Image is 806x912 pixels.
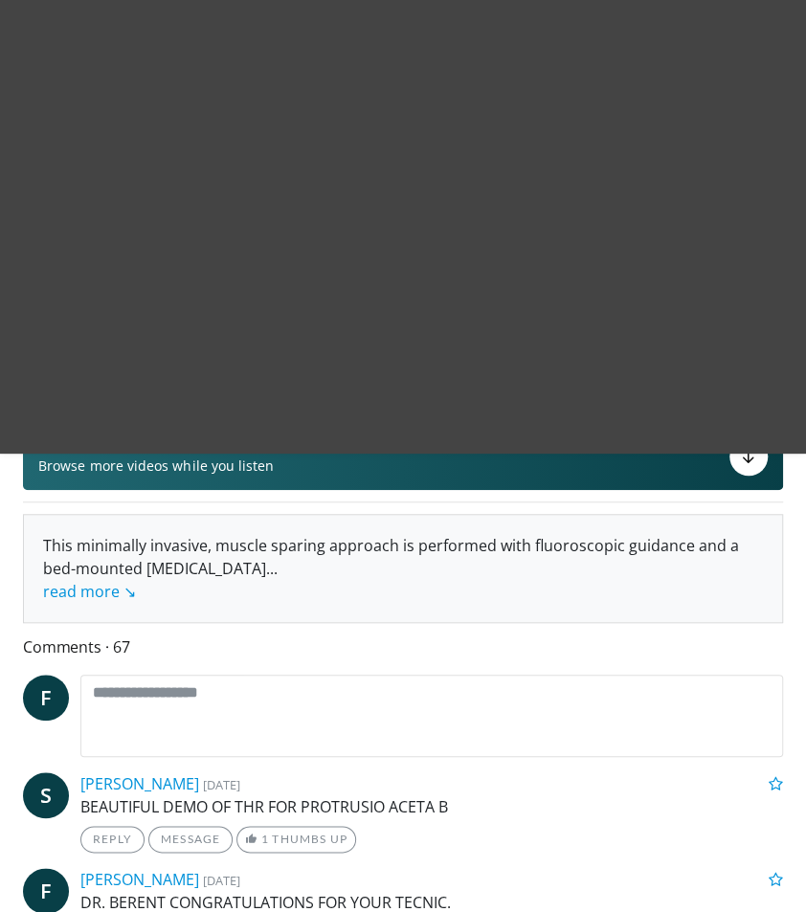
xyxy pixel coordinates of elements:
span: ... [43,558,278,602]
a: read more ↘ [43,581,136,602]
span: Browse more videos while you listen [38,456,274,476]
a: [PERSON_NAME] [80,869,199,890]
a: [PERSON_NAME] [80,773,199,794]
a: S [23,772,69,818]
a: 1 Thumbs Up [236,826,356,853]
span: Comments 67 [23,634,783,659]
a: Reply [80,826,145,853]
small: [DATE] [203,872,240,889]
p: BEAUTIFUL DEMO OF THR FOR PROTRUSIO ACETA B [80,795,783,818]
a: F [23,675,69,721]
a: Message [148,826,233,853]
button: See Related Videos Browse more videos while you listen [23,423,783,490]
small: [DATE] [203,776,240,793]
div: This minimally invasive, muscle sparing approach is performed with fluoroscopic guidance and a be... [43,534,763,603]
span: 1 [261,832,269,846]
